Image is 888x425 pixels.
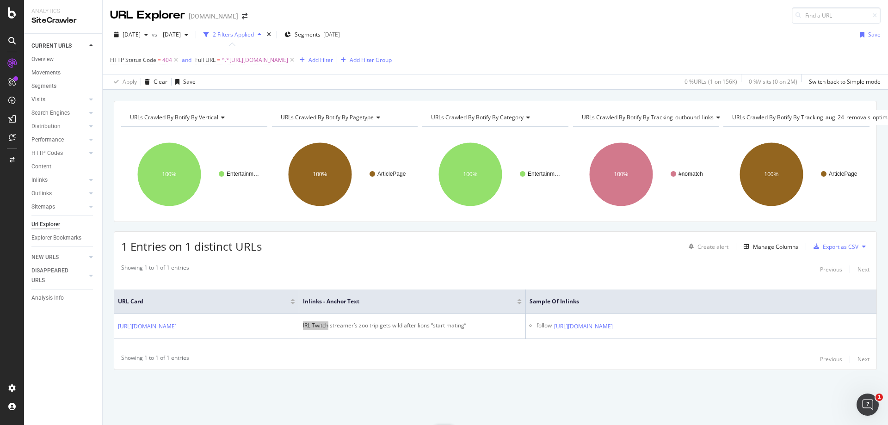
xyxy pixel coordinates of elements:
[31,7,95,15] div: Analytics
[31,293,96,303] a: Analysis Info
[31,233,81,243] div: Explorer Bookmarks
[31,202,86,212] a: Sitemaps
[31,175,48,185] div: Inlinks
[337,55,392,66] button: Add Filter Group
[118,297,288,306] span: URL Card
[820,354,842,365] button: Previous
[303,297,503,306] span: Inlinks - Anchor Text
[792,7,881,24] input: Find a URL
[876,394,883,401] span: 1
[31,41,72,51] div: CURRENT URLS
[31,253,59,262] div: NEW URLS
[313,171,327,178] text: 100%
[154,78,167,86] div: Clear
[31,108,86,118] a: Search Engines
[31,135,86,145] a: Performance
[159,31,181,38] span: 2024 Oct. 5th
[141,74,167,89] button: Clear
[31,81,56,91] div: Segments
[697,243,728,251] div: Create alert
[31,220,96,229] a: Url Explorer
[723,134,869,215] svg: A chart.
[200,27,265,42] button: 2 Filters Applied
[31,122,61,131] div: Distribution
[463,171,478,178] text: 100%
[217,56,220,64] span: =
[820,265,842,273] div: Previous
[530,297,859,306] span: Sample of Inlinks
[227,171,259,177] text: Entertainm…
[820,355,842,363] div: Previous
[195,56,216,64] span: Full URL
[829,171,857,177] text: ArticlePage
[749,78,797,86] div: 0 % Visits ( 0 on 2M )
[857,355,869,363] div: Next
[582,113,714,121] span: URLs Crawled By Botify By tracking_outbound_links
[536,321,552,331] div: follow
[422,134,568,215] div: A chart.
[31,122,86,131] a: Distribution
[222,54,288,67] span: ^.*[URL][DOMAIN_NAME]
[429,110,560,125] h4: URLs Crawled By Botify By category
[31,233,96,243] a: Explorer Bookmarks
[820,264,842,275] button: Previous
[31,148,63,158] div: HTTP Codes
[152,31,159,38] span: vs
[31,162,96,172] a: Content
[110,7,185,23] div: URL Explorer
[128,110,259,125] h4: URLs Crawled By Botify By vertical
[265,30,273,39] div: times
[279,110,410,125] h4: URLs Crawled By Botify By pagetype
[753,243,798,251] div: Manage Columns
[182,56,191,64] div: and
[121,239,262,254] span: 1 Entries on 1 distinct URLs
[857,265,869,273] div: Next
[281,27,344,42] button: Segments[DATE]
[805,74,881,89] button: Switch back to Simple mode
[823,243,858,251] div: Export as CSV
[765,171,779,178] text: 100%
[809,78,881,86] div: Switch back to Simple mode
[159,27,192,42] button: [DATE]
[110,27,152,42] button: [DATE]
[678,171,703,177] text: #nomatch
[31,293,64,303] div: Analysis Info
[684,78,737,86] div: 0 % URLs ( 1 on 156K )
[31,162,51,172] div: Content
[31,135,64,145] div: Performance
[31,95,86,105] a: Visits
[31,175,86,185] a: Inlinks
[31,253,86,262] a: NEW URLS
[31,68,61,78] div: Movements
[308,56,333,64] div: Add Filter
[31,189,52,198] div: Outlinks
[323,31,340,38] div: [DATE]
[810,239,858,254] button: Export as CSV
[121,134,267,215] svg: A chart.
[110,74,137,89] button: Apply
[189,12,238,21] div: [DOMAIN_NAME]
[614,171,628,178] text: 100%
[295,31,321,38] span: Segments
[213,31,254,38] div: 2 Filters Applied
[685,239,728,254] button: Create alert
[121,354,189,365] div: Showing 1 to 1 of 1 entries
[431,113,524,121] span: URLs Crawled By Botify By category
[162,171,177,178] text: 100%
[272,134,418,215] svg: A chart.
[281,113,374,121] span: URLs Crawled By Botify By pagetype
[31,202,55,212] div: Sitemaps
[242,13,247,19] div: arrow-right-arrow-left
[857,264,869,275] button: Next
[31,81,96,91] a: Segments
[130,113,218,121] span: URLs Crawled By Botify By vertical
[857,27,881,42] button: Save
[31,220,60,229] div: Url Explorer
[31,266,78,285] div: DISAPPEARED URLS
[158,56,161,64] span: =
[31,68,96,78] a: Movements
[123,31,141,38] span: 2025 Aug. 9th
